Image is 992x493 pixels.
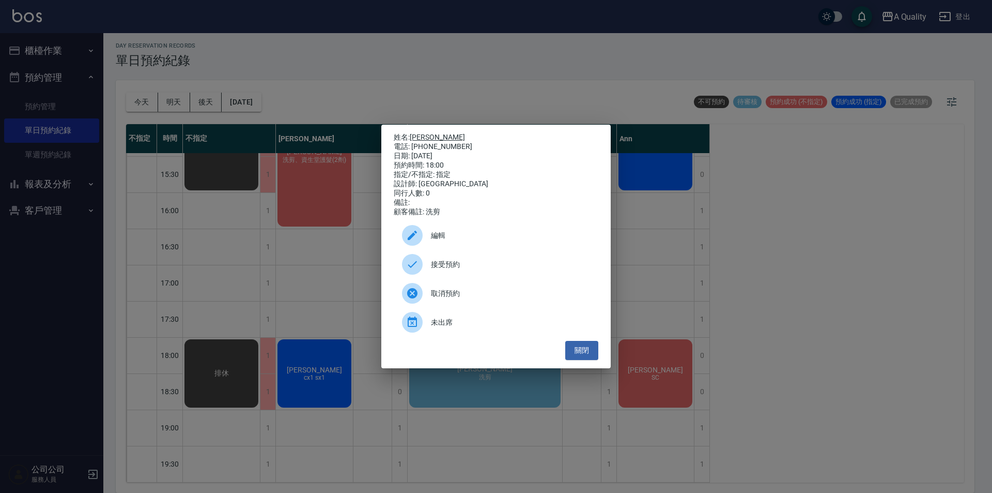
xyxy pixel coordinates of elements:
span: 編輯 [431,230,590,241]
div: 指定/不指定: 指定 [394,170,598,180]
div: 未出席 [394,308,598,337]
div: 設計師: [GEOGRAPHIC_DATA] [394,180,598,189]
span: 未出席 [431,317,590,328]
a: [PERSON_NAME] [410,133,465,141]
span: 取消預約 [431,288,590,299]
div: 接受預約 [394,250,598,279]
div: 同行人數: 0 [394,189,598,198]
div: 取消預約 [394,279,598,308]
div: 備註: [394,198,598,207]
div: 日期: [DATE] [394,152,598,161]
div: 顧客備註: 洗剪 [394,207,598,217]
span: 接受預約 [431,259,590,270]
p: 姓名: [394,133,598,142]
button: 關閉 [565,341,598,360]
div: 電話: [PHONE_NUMBER] [394,142,598,152]
div: 預約時間: 18:00 [394,161,598,170]
div: 編輯 [394,221,598,250]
